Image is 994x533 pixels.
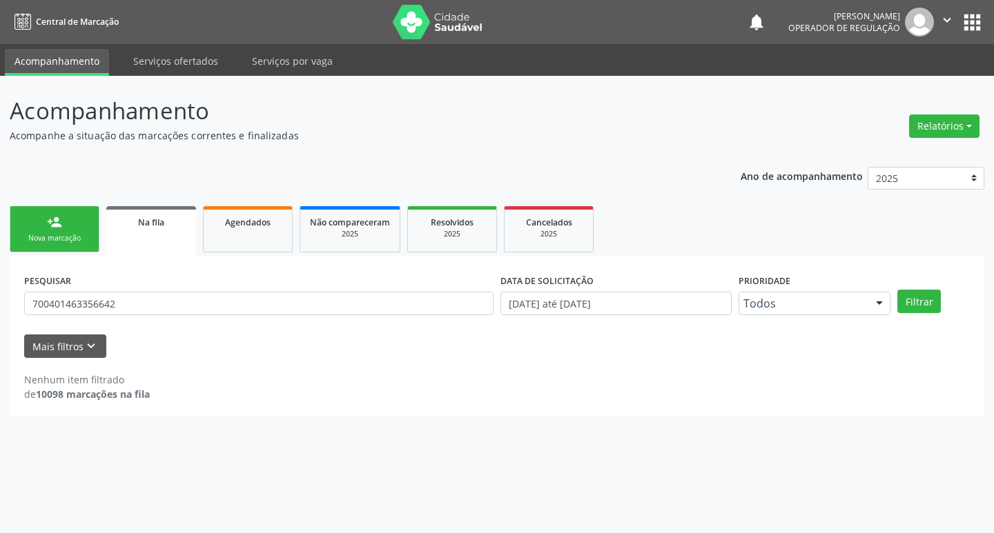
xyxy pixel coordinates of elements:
[124,49,228,73] a: Serviços ofertados
[939,12,955,28] i: 
[431,217,474,228] span: Resolvidos
[20,233,89,243] div: Nova marcação
[418,229,487,239] div: 2025
[960,10,984,34] button: apps
[739,270,790,292] label: Prioridade
[788,10,900,22] div: [PERSON_NAME]
[10,128,692,143] p: Acompanhe a situação das marcações correntes e finalizadas
[741,167,863,184] p: Ano de acompanhamento
[138,217,164,228] span: Na fila
[10,10,119,33] a: Central de Marcação
[310,229,390,239] div: 2025
[24,270,71,292] label: PESQUISAR
[242,49,342,73] a: Serviços por vaga
[36,16,119,28] span: Central de Marcação
[500,292,732,315] input: Selecione um intervalo
[500,270,594,292] label: DATA DE SOLICITAÇÃO
[897,290,941,313] button: Filtrar
[24,292,494,315] input: Nome, CNS
[905,8,934,37] img: img
[514,229,583,239] div: 2025
[747,12,766,32] button: notifications
[24,387,150,401] div: de
[788,22,900,34] span: Operador de regulação
[225,217,271,228] span: Agendados
[909,114,980,138] button: Relatórios
[84,339,99,354] i: keyboard_arrow_down
[5,49,109,76] a: Acompanhamento
[743,296,862,310] span: Todos
[526,217,572,228] span: Cancelados
[24,372,150,387] div: Nenhum item filtrado
[47,214,62,230] div: person_add
[934,8,960,37] button: 
[24,334,106,359] button: Mais filtroskeyboard_arrow_down
[10,94,692,128] p: Acompanhamento
[36,388,150,401] strong: 10098 marcações na fila
[310,217,390,228] span: Não compareceram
